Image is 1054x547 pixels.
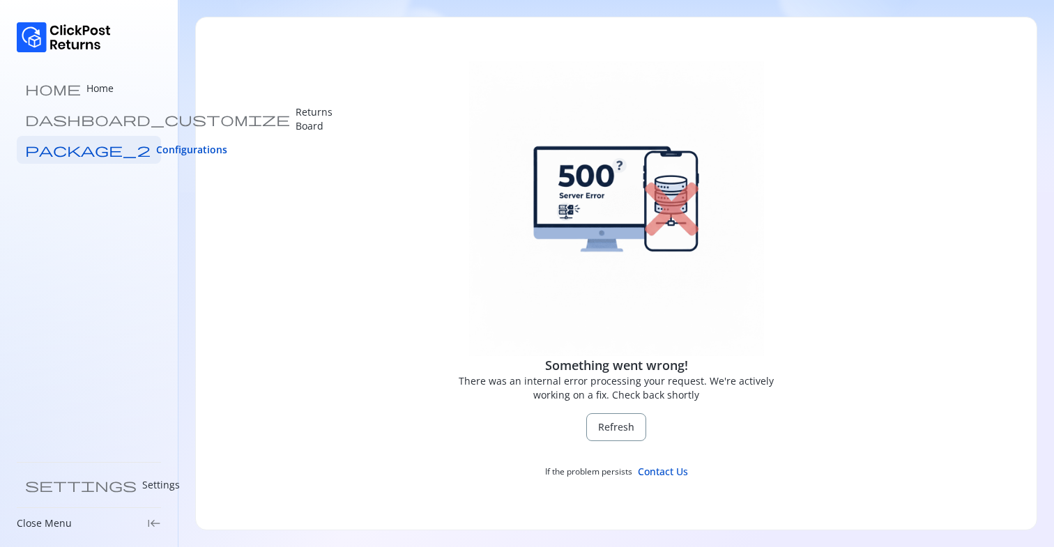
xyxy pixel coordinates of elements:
[447,61,786,356] img: error
[17,75,161,102] a: home Home
[142,478,180,492] p: Settings
[447,374,786,402] p: There was an internal error processing your request. We're actively working on a fix. Check back ...
[586,413,646,441] button: Refresh
[545,466,632,477] p: If the problem persists
[156,143,227,157] span: Configurations
[545,356,688,374] h5: Something went wrong!
[17,516,161,530] div: Close Menukeyboard_tab_rtl
[638,458,688,486] button: Contact Us
[25,112,290,126] span: dashboard_customize
[598,420,634,434] span: Refresh
[17,105,161,133] a: dashboard_customize Returns Board
[25,143,151,157] span: package_2
[17,22,111,52] img: Logo
[638,465,688,479] span: Contact Us
[25,82,81,95] span: home
[17,136,161,164] a: package_2 Configurations
[25,478,137,492] span: settings
[86,82,114,95] p: Home
[147,516,161,530] span: keyboard_tab_rtl
[296,105,333,133] p: Returns Board
[17,516,72,530] p: Close Menu
[17,471,161,499] a: settings Settings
